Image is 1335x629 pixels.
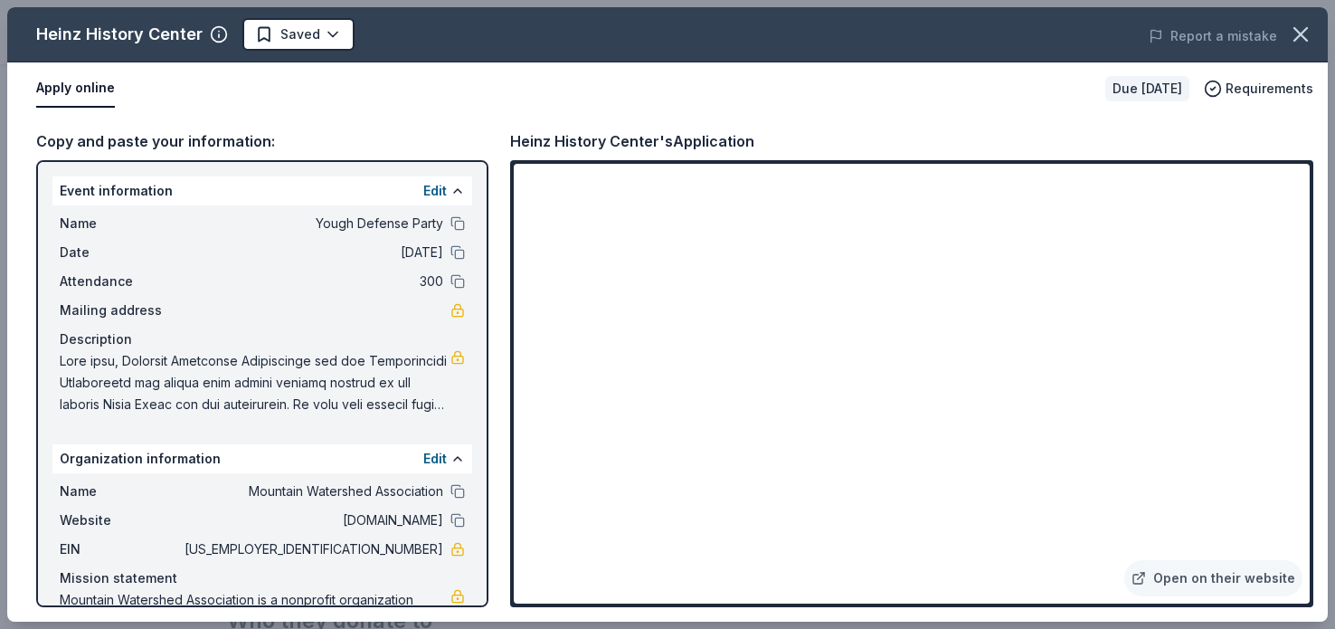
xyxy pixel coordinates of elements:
[423,180,447,202] button: Edit
[60,350,450,415] span: Lore ipsu, Dolorsit Ametconse Adipiscinge sed doe Temporincidi Utlaboreetd mag aliqua enim admini...
[181,213,443,234] span: Yough Defense Party
[36,129,488,153] div: Copy and paste your information:
[60,300,181,321] span: Mailing address
[1124,560,1302,596] a: Open on their website
[510,129,754,153] div: Heinz History Center's Application
[60,242,181,263] span: Date
[60,567,465,589] div: Mission statement
[1204,78,1313,100] button: Requirements
[423,448,447,470] button: Edit
[181,271,443,292] span: 300
[60,538,181,560] span: EIN
[36,70,115,108] button: Apply online
[52,444,472,473] div: Organization information
[181,510,443,531] span: [DOMAIN_NAME]
[181,481,443,502] span: Mountain Watershed Association
[1105,76,1189,101] div: Due [DATE]
[1226,78,1313,100] span: Requirements
[60,510,181,531] span: Website
[36,20,203,49] div: Heinz History Center
[60,481,181,502] span: Name
[1149,25,1277,47] button: Report a mistake
[60,213,181,234] span: Name
[181,242,443,263] span: [DATE]
[280,24,320,45] span: Saved
[60,329,465,350] div: Description
[60,271,181,292] span: Attendance
[52,176,472,205] div: Event information
[181,538,443,560] span: [US_EMPLOYER_IDENTIFICATION_NUMBER]
[242,18,355,51] button: Saved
